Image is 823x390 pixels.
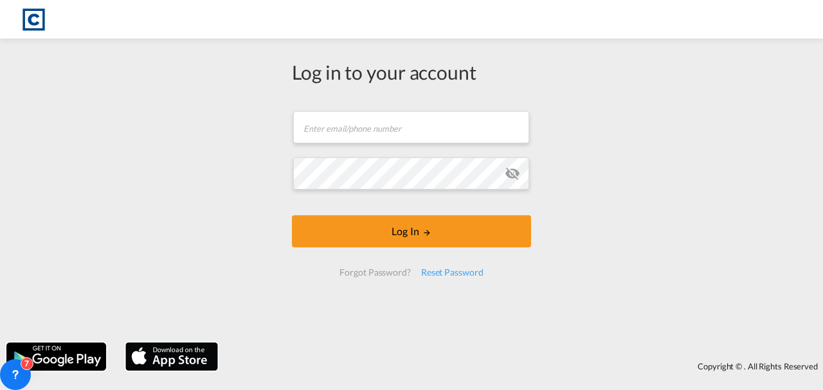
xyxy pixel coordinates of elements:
img: apple.png [124,341,219,372]
div: Forgot Password? [334,261,415,284]
div: Reset Password [416,261,489,284]
div: Log in to your account [292,58,531,85]
md-icon: icon-eye-off [505,166,520,181]
img: google.png [5,341,107,372]
img: 1fdb9190129311efbfaf67cbb4249bed.jpeg [19,5,48,34]
input: Enter email/phone number [293,111,529,143]
button: LOGIN [292,215,531,247]
div: Copyright © . All Rights Reserved [224,355,823,377]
